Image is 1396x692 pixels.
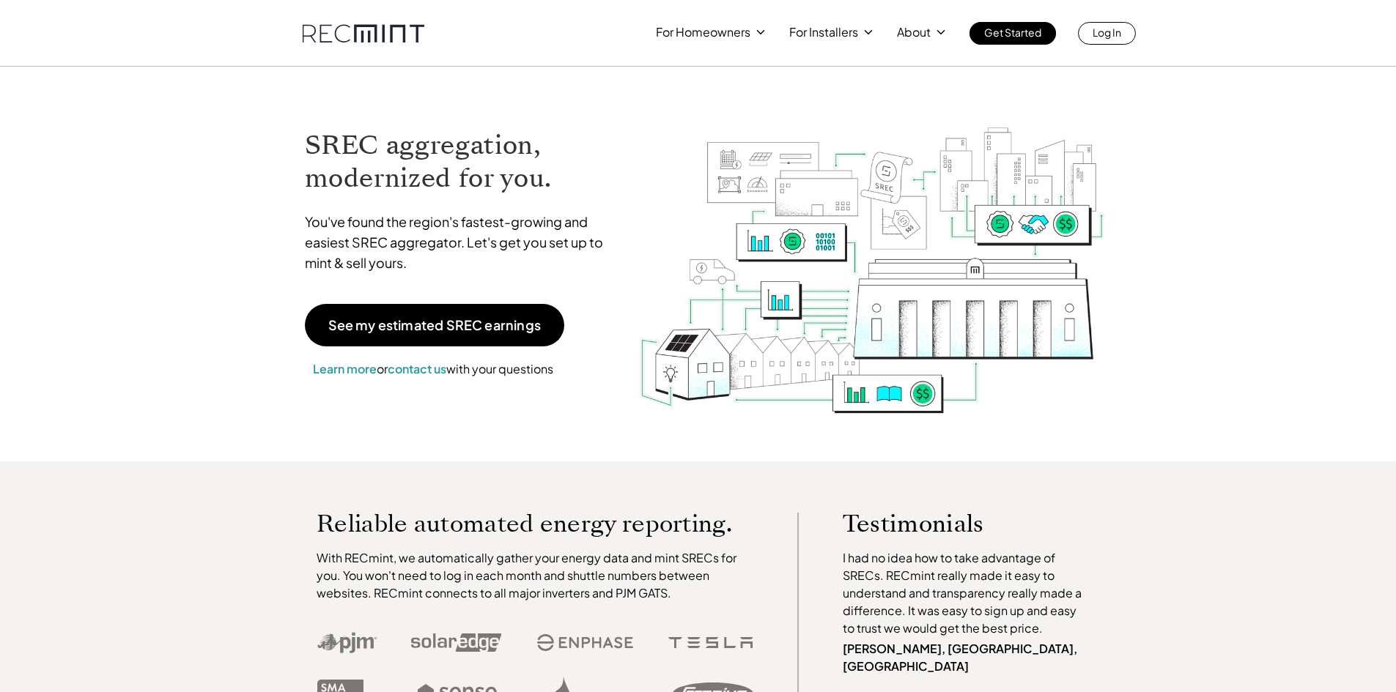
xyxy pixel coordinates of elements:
p: I had no idea how to take advantage of SRECs. RECmint really made it easy to understand and trans... [843,549,1089,637]
p: Log In [1093,22,1121,42]
a: Learn more [313,361,377,376]
p: Reliable automated energy reporting. [317,513,753,535]
p: [PERSON_NAME], [GEOGRAPHIC_DATA], [GEOGRAPHIC_DATA] [843,640,1089,675]
a: Log In [1078,22,1136,45]
h1: SREC aggregation, modernized for you. [305,129,617,195]
p: About [897,22,931,42]
p: You've found the region's fastest-growing and easiest SREC aggregator. Let's get you set up to mi... [305,212,617,273]
p: With RECmint, we automatically gather your energy data and mint SRECs for you. You won't need to ... [317,549,753,602]
a: Get Started [970,22,1056,45]
p: For Homeowners [656,22,750,42]
img: RECmint value cycle [638,89,1106,417]
p: See my estimated SREC earnings [328,319,541,332]
p: Testimonials [843,513,1061,535]
p: or with your questions [305,360,561,379]
a: contact us [388,361,446,376]
a: See my estimated SREC earnings [305,304,564,346]
p: For Installers [789,22,858,42]
p: Get Started [984,22,1041,42]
